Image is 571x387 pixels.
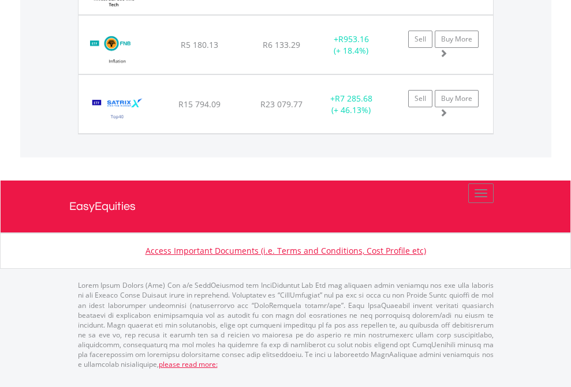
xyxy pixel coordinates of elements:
[435,31,479,48] a: Buy More
[408,31,432,48] a: Sell
[335,93,372,104] span: R7 285.68
[315,93,387,116] div: + (+ 46.13%)
[69,181,502,232] a: EasyEquities
[159,359,218,369] a: please read more:
[84,30,151,71] img: TFSA.FNBINF.png
[181,39,218,50] span: R5 180.13
[263,39,300,50] span: R6 133.29
[435,90,479,107] a: Buy More
[84,89,151,130] img: TFSA.STX40.png
[315,33,387,57] div: + (+ 18.4%)
[408,90,432,107] a: Sell
[78,280,494,369] p: Lorem Ipsum Dolors (Ame) Con a/e SeddOeiusmod tem InciDiduntut Lab Etd mag aliquaen admin veniamq...
[338,33,369,44] span: R953.16
[178,99,221,110] span: R15 794.09
[145,245,426,256] a: Access Important Documents (i.e. Terms and Conditions, Cost Profile etc)
[260,99,303,110] span: R23 079.77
